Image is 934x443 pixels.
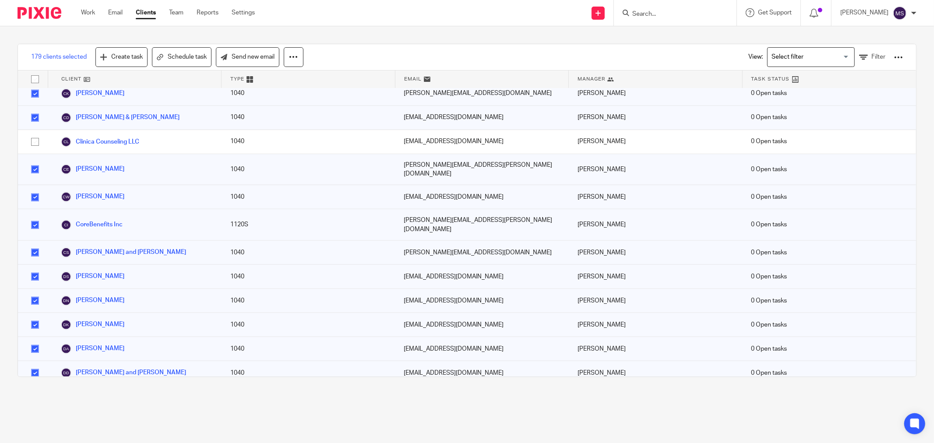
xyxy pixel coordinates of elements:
a: Clinica Counseling LLC [61,137,139,147]
a: Schedule task [152,47,211,67]
img: svg%3E [61,247,71,258]
img: svg%3E [61,368,71,378]
span: 0 Open tasks [751,193,787,201]
a: [PERSON_NAME] [61,344,124,354]
div: [PERSON_NAME] [569,82,743,105]
div: [PERSON_NAME] [569,241,743,264]
a: Work [81,8,95,17]
div: [PERSON_NAME] [569,106,743,130]
span: Get Support [758,10,792,16]
p: [PERSON_NAME] [840,8,888,17]
div: 1040 [222,361,395,385]
span: 0 Open tasks [751,345,787,353]
span: 179 clients selected [31,53,87,61]
a: Send new email [216,47,279,67]
span: 0 Open tasks [751,369,787,377]
span: 0 Open tasks [751,320,787,329]
img: svg%3E [893,6,907,20]
div: [EMAIL_ADDRESS][DOMAIN_NAME] [395,130,569,154]
div: [PERSON_NAME] [569,265,743,288]
a: [PERSON_NAME] [61,88,124,99]
div: [PERSON_NAME] [569,313,743,337]
a: [PERSON_NAME] and [PERSON_NAME] [61,247,186,258]
span: Type [230,75,244,83]
img: svg%3E [61,271,71,282]
img: svg%3E [61,88,71,99]
div: [EMAIL_ADDRESS][DOMAIN_NAME] [395,106,569,130]
a: [PERSON_NAME] [61,192,124,202]
span: Filter [871,54,885,60]
img: svg%3E [61,113,71,123]
span: 0 Open tasks [751,137,787,146]
a: Team [169,8,183,17]
img: svg%3E [61,220,71,230]
span: Client [61,75,81,83]
a: CoreBenefits Inc [61,220,123,230]
span: 0 Open tasks [751,113,787,122]
div: [EMAIL_ADDRESS][DOMAIN_NAME] [395,337,569,361]
div: 1040 [222,106,395,130]
div: [EMAIL_ADDRESS][DOMAIN_NAME] [395,265,569,288]
span: 0 Open tasks [751,296,787,305]
span: Manager [578,75,605,83]
div: 1040 [222,130,395,154]
div: 1040 [222,313,395,337]
span: 0 Open tasks [751,220,787,229]
img: svg%3E [61,192,71,202]
div: [PERSON_NAME] [569,185,743,209]
div: 1120S [222,209,395,240]
div: [PERSON_NAME] [569,337,743,361]
div: [PERSON_NAME][EMAIL_ADDRESS][PERSON_NAME][DOMAIN_NAME] [395,154,569,185]
div: [PERSON_NAME] [569,130,743,154]
img: svg%3E [61,344,71,354]
a: [PERSON_NAME] & [PERSON_NAME] [61,113,180,123]
div: [PERSON_NAME][EMAIL_ADDRESS][DOMAIN_NAME] [395,241,569,264]
div: [EMAIL_ADDRESS][DOMAIN_NAME] [395,289,569,313]
img: svg%3E [61,137,71,147]
div: 1040 [222,154,395,185]
a: Reports [197,8,219,17]
img: svg%3E [61,295,71,306]
img: svg%3E [61,164,71,175]
div: [EMAIL_ADDRESS][DOMAIN_NAME] [395,361,569,385]
span: 0 Open tasks [751,272,787,281]
div: 1040 [222,241,395,264]
div: Search for option [767,47,855,67]
span: 0 Open tasks [751,165,787,174]
span: Email [404,75,422,83]
div: [PERSON_NAME][EMAIL_ADDRESS][PERSON_NAME][DOMAIN_NAME] [395,209,569,240]
div: [PERSON_NAME] [569,289,743,313]
div: 1040 [222,185,395,209]
div: 1040 [222,289,395,313]
span: Task Status [751,75,790,83]
a: Email [108,8,123,17]
input: Search for option [768,49,849,65]
div: 1040 [222,337,395,361]
img: Pixie [18,7,61,19]
div: 1040 [222,265,395,288]
div: [PERSON_NAME] [569,154,743,185]
div: View: [735,44,903,70]
span: 0 Open tasks [751,89,787,98]
div: [PERSON_NAME][EMAIL_ADDRESS][DOMAIN_NAME] [395,82,569,105]
a: [PERSON_NAME] [61,271,124,282]
a: [PERSON_NAME] [61,295,124,306]
a: Clients [136,8,156,17]
img: svg%3E [61,320,71,330]
div: [PERSON_NAME] [569,361,743,385]
a: [PERSON_NAME] [61,164,124,175]
a: [PERSON_NAME] [61,320,124,330]
div: [EMAIL_ADDRESS][DOMAIN_NAME] [395,185,569,209]
div: [PERSON_NAME] [569,209,743,240]
div: [EMAIL_ADDRESS][DOMAIN_NAME] [395,313,569,337]
a: [PERSON_NAME] and [PERSON_NAME] [61,368,186,378]
a: Create task [95,47,148,67]
a: Settings [232,8,255,17]
input: Select all [27,71,43,88]
div: 1040 [222,82,395,105]
input: Search [631,11,710,18]
span: 0 Open tasks [751,248,787,257]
